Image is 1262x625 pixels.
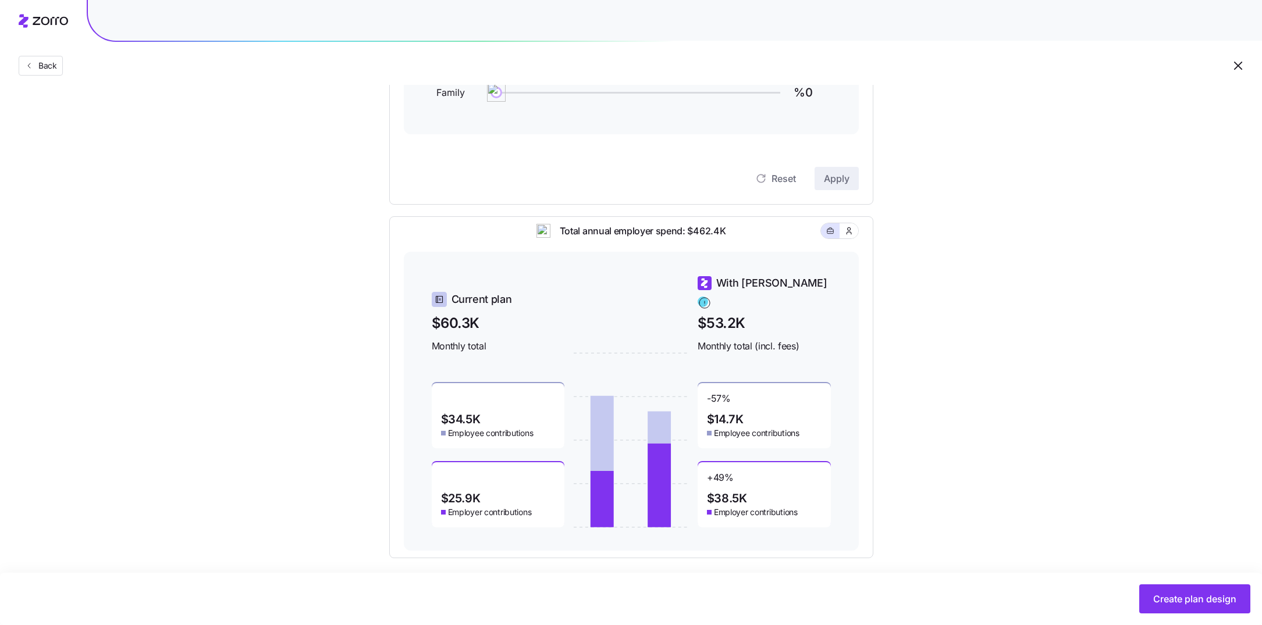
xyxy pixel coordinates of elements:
span: $53.2K [698,312,831,334]
button: Create plan design [1139,584,1250,613]
span: $60.3K [432,312,565,334]
span: Employer contributions [714,506,798,518]
span: $25.9K [441,492,481,504]
span: Employer contributions [448,506,532,518]
span: $14.7K [707,413,744,425]
img: ai-icon.png [487,83,506,102]
span: -57 % [707,392,731,411]
span: Total annual employer spend: $462.4K [550,224,726,238]
span: Monthly total [432,339,565,353]
span: $34.5K [441,413,481,425]
span: Monthly total (incl. fees) [698,339,831,353]
span: Create plan design [1153,592,1236,606]
span: + 49 % [707,472,734,490]
button: Reset [746,167,805,190]
span: Apply [824,172,849,185]
span: Employee contributions [714,427,799,439]
img: ai-icon.png [536,224,550,238]
span: Current plan [452,291,512,308]
span: Employee contributions [448,427,534,439]
span: $38.5K [707,492,747,504]
span: Family [436,85,483,100]
button: Back [19,56,63,76]
span: With [PERSON_NAME] [716,275,827,291]
span: Reset [772,172,796,185]
button: Apply [815,167,859,190]
span: Back [34,60,57,72]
